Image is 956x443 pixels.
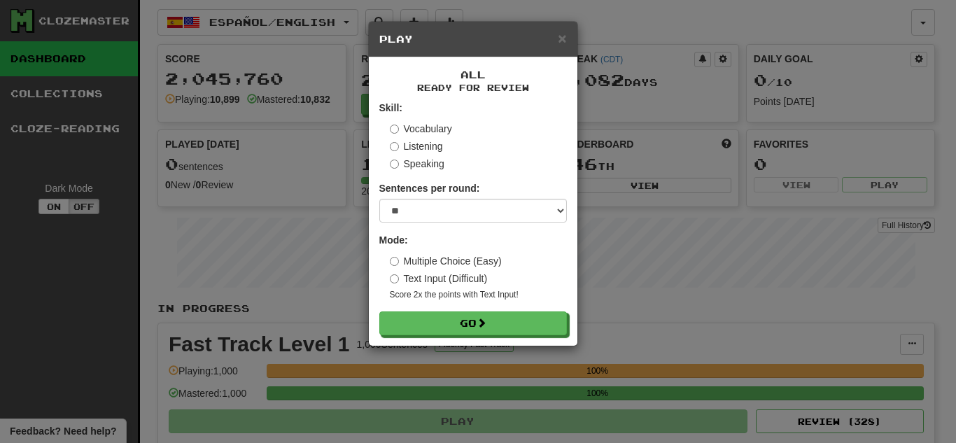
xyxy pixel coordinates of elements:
[390,125,399,134] input: Vocabulary
[379,311,567,335] button: Go
[390,122,452,136] label: Vocabulary
[390,142,399,151] input: Listening
[390,160,399,169] input: Speaking
[379,82,567,94] small: Ready for Review
[379,102,402,113] strong: Skill:
[390,254,502,268] label: Multiple Choice (Easy)
[379,181,480,195] label: Sentences per round:
[379,32,567,46] h5: Play
[390,272,488,286] label: Text Input (Difficult)
[558,30,566,46] span: ×
[390,157,444,171] label: Speaking
[390,274,399,283] input: Text Input (Difficult)
[379,234,408,246] strong: Mode:
[390,139,443,153] label: Listening
[558,31,566,45] button: Close
[390,257,399,266] input: Multiple Choice (Easy)
[390,289,567,301] small: Score 2x the points with Text Input !
[461,69,486,80] span: All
